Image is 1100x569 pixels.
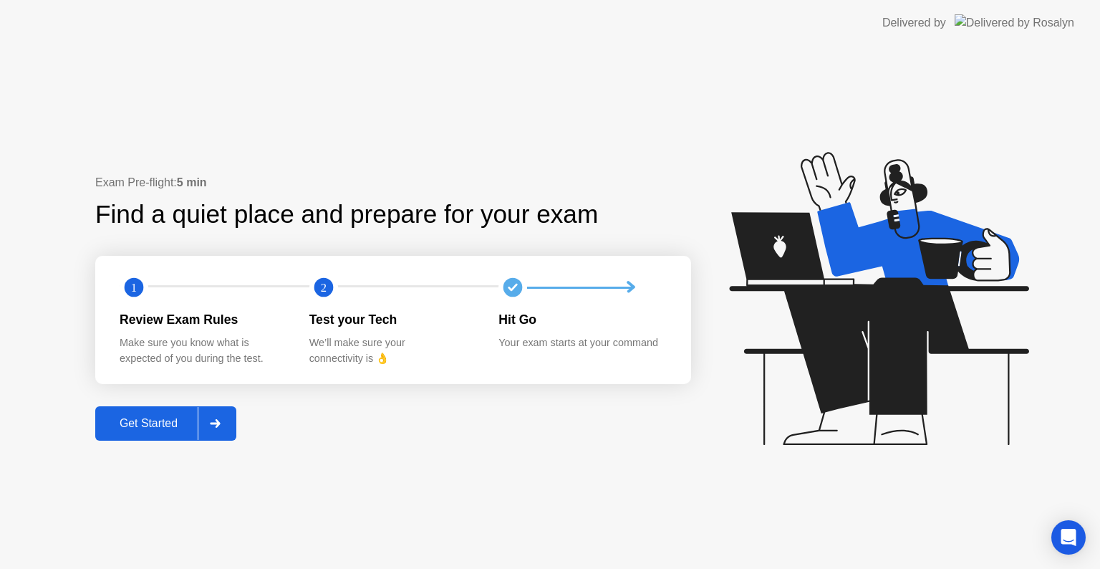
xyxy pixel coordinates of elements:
[95,174,691,191] div: Exam Pre-flight:
[498,310,665,329] div: Hit Go
[95,196,600,234] div: Find a quiet place and prepare for your exam
[498,335,665,351] div: Your exam starts at your command
[1051,520,1086,555] div: Open Intercom Messenger
[309,335,476,366] div: We’ll make sure your connectivity is 👌
[177,176,207,188] b: 5 min
[321,281,327,295] text: 2
[309,310,476,329] div: Test your Tech
[100,417,198,430] div: Get Started
[882,14,946,32] div: Delivered by
[120,335,286,366] div: Make sure you know what is expected of you during the test.
[95,406,236,441] button: Get Started
[955,14,1074,31] img: Delivered by Rosalyn
[120,310,286,329] div: Review Exam Rules
[131,281,137,295] text: 1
